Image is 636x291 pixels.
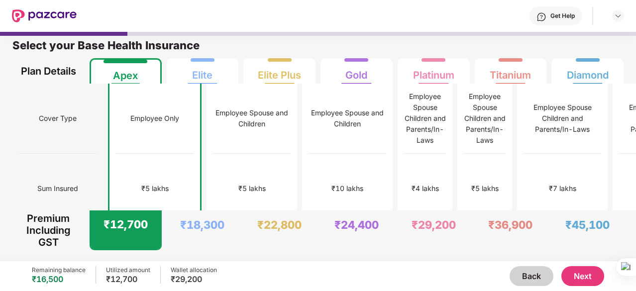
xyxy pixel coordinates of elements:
[567,61,609,81] div: Diamond
[464,91,506,146] div: Employee Spouse Children and Parents/In-Laws
[258,61,301,81] div: Elite Plus
[19,58,78,84] div: Plan Details
[106,274,150,284] div: ₹12,700
[104,217,148,231] div: ₹12,700
[171,274,217,284] div: ₹29,200
[106,266,150,274] div: Utilized amount
[345,61,367,81] div: Gold
[32,274,86,284] div: ₹16,500
[257,218,302,232] div: ₹22,800
[490,61,531,81] div: Titanium
[192,61,212,81] div: Elite
[309,107,386,129] div: Employee Spouse and Children
[39,109,77,128] span: Cover Type
[561,266,604,286] button: Next
[565,218,610,232] div: ₹45,100
[412,218,456,232] div: ₹29,200
[213,107,291,129] div: Employee Spouse and Children
[488,218,532,232] div: ₹36,900
[510,266,553,286] button: Back
[524,102,601,135] div: Employee Spouse Children and Parents/In-Laws
[180,218,224,232] div: ₹18,300
[171,266,217,274] div: Wallet allocation
[614,12,622,20] img: svg+xml;base64,PHN2ZyBpZD0iRHJvcGRvd24tMzJ4MzIiIHhtbG5zPSJodHRwOi8vd3d3LnczLm9yZy8yMDAwL3N2ZyIgd2...
[238,183,266,194] div: ₹5 lakhs
[12,9,77,22] img: New Pazcare Logo
[32,266,86,274] div: Remaining balance
[334,218,379,232] div: ₹24,400
[113,62,138,82] div: Apex
[471,183,499,194] div: ₹5 lakhs
[536,12,546,22] img: svg+xml;base64,PHN2ZyBpZD0iSGVscC0zMngzMiIgeG1sbnM9Imh0dHA6Ly93d3cudzMub3JnLzIwMDAvc3ZnIiB3aWR0aD...
[404,91,446,146] div: Employee Spouse Children and Parents/In-Laws
[130,113,179,124] div: Employee Only
[412,183,439,194] div: ₹4 lakhs
[331,183,363,194] div: ₹10 lakhs
[141,183,169,194] div: ₹5 lakhs
[549,183,576,194] div: ₹7 lakhs
[12,38,624,58] div: Select your Base Health Insurance
[37,179,78,198] span: Sum Insured
[413,61,454,81] div: Platinum
[19,210,78,250] div: Premium Including GST
[550,12,575,20] div: Get Help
